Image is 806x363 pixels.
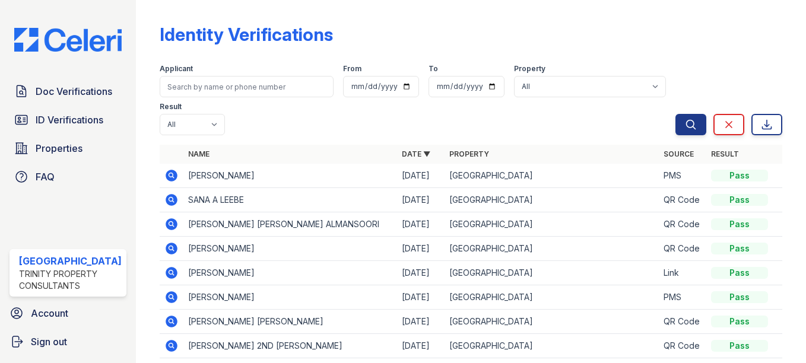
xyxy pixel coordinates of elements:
td: [GEOGRAPHIC_DATA] [445,237,659,261]
a: Properties [9,136,126,160]
div: Pass [711,170,768,181]
div: Identity Verifications [160,24,333,45]
label: Applicant [160,64,193,74]
td: [PERSON_NAME] [183,237,398,261]
a: Source [664,149,694,158]
td: [DATE] [397,334,445,358]
div: [GEOGRAPHIC_DATA] [19,254,122,268]
a: ID Verifications [9,108,126,132]
div: Pass [711,340,768,352]
a: Property [449,149,489,158]
td: QR Code [659,188,706,212]
td: [DATE] [397,237,445,261]
img: CE_Logo_Blue-a8612792a0a2168367f1c8372b55b34899dd931a85d93a1a3d3e32e68fde9ad4.png [5,28,131,52]
a: Result [711,149,739,158]
div: Pass [711,194,768,206]
td: [GEOGRAPHIC_DATA] [445,212,659,237]
td: [PERSON_NAME] [PERSON_NAME] ALMANSOORI [183,212,398,237]
td: [GEOGRAPHIC_DATA] [445,334,659,358]
span: Doc Verifications [36,84,112,98]
td: [GEOGRAPHIC_DATA] [445,310,659,334]
td: QR Code [659,237,706,261]
td: QR Code [659,310,706,334]
label: Result [160,102,182,112]
td: [PERSON_NAME] [PERSON_NAME] [183,310,398,334]
span: Properties [36,141,82,155]
span: ID Verifications [36,113,103,127]
a: Date ▼ [402,149,430,158]
td: [DATE] [397,261,445,285]
td: [DATE] [397,212,445,237]
span: Account [31,306,68,320]
div: Pass [711,267,768,279]
div: Trinity Property Consultants [19,268,122,292]
div: Pass [711,316,768,327]
a: Sign out [5,330,131,354]
a: FAQ [9,165,126,189]
td: QR Code [659,212,706,237]
a: Account [5,301,131,325]
div: Pass [711,243,768,254]
td: [DATE] [397,164,445,188]
label: To [429,64,438,74]
td: [PERSON_NAME] [183,261,398,285]
span: Sign out [31,335,67,349]
td: [GEOGRAPHIC_DATA] [445,164,659,188]
a: Name [188,149,210,158]
label: From [343,64,361,74]
input: Search by name or phone number [160,76,334,97]
td: SANA A LEEBE [183,188,398,212]
td: PMS [659,285,706,310]
div: Pass [711,218,768,230]
td: QR Code [659,334,706,358]
td: [PERSON_NAME] [183,164,398,188]
td: PMS [659,164,706,188]
label: Property [514,64,545,74]
td: [GEOGRAPHIC_DATA] [445,188,659,212]
td: [DATE] [397,310,445,334]
td: [PERSON_NAME] 2ND [PERSON_NAME] [183,334,398,358]
span: FAQ [36,170,55,184]
td: [DATE] [397,285,445,310]
td: [GEOGRAPHIC_DATA] [445,285,659,310]
td: Link [659,261,706,285]
div: Pass [711,291,768,303]
a: Doc Verifications [9,79,126,103]
td: [DATE] [397,188,445,212]
td: [PERSON_NAME] [183,285,398,310]
td: [GEOGRAPHIC_DATA] [445,261,659,285]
